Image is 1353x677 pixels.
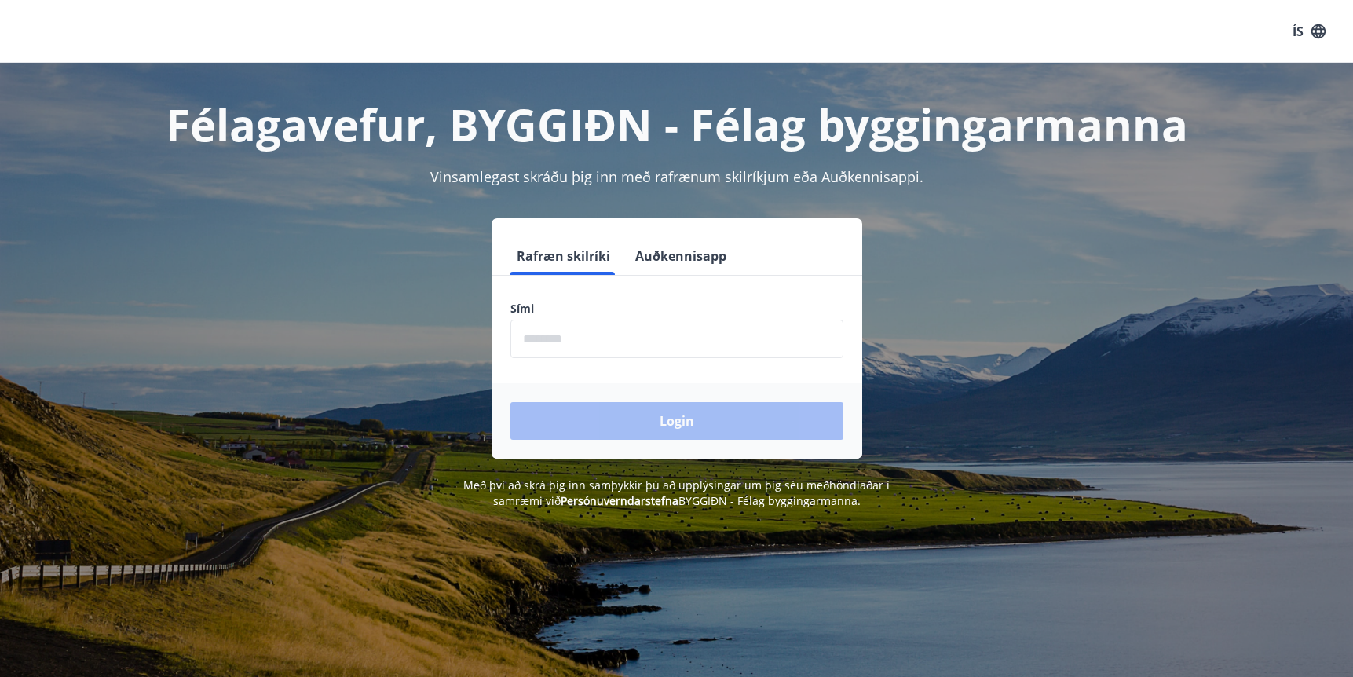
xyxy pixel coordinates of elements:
[561,493,678,508] a: Persónuverndarstefna
[430,167,923,186] span: Vinsamlegast skráðu þig inn með rafrænum skilríkjum eða Auðkennisappi.
[463,478,890,508] span: Með því að skrá þig inn samþykkir þú að upplýsingar um þig séu meðhöndlaðar í samræmi við BYGGIÐN...
[510,237,616,275] button: Rafræn skilríki
[1284,17,1334,46] button: ÍS
[629,237,733,275] button: Auðkennisapp
[130,94,1223,154] h1: Félagavefur, BYGGIÐN - Félag byggingarmanna
[510,301,843,317] label: Sími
